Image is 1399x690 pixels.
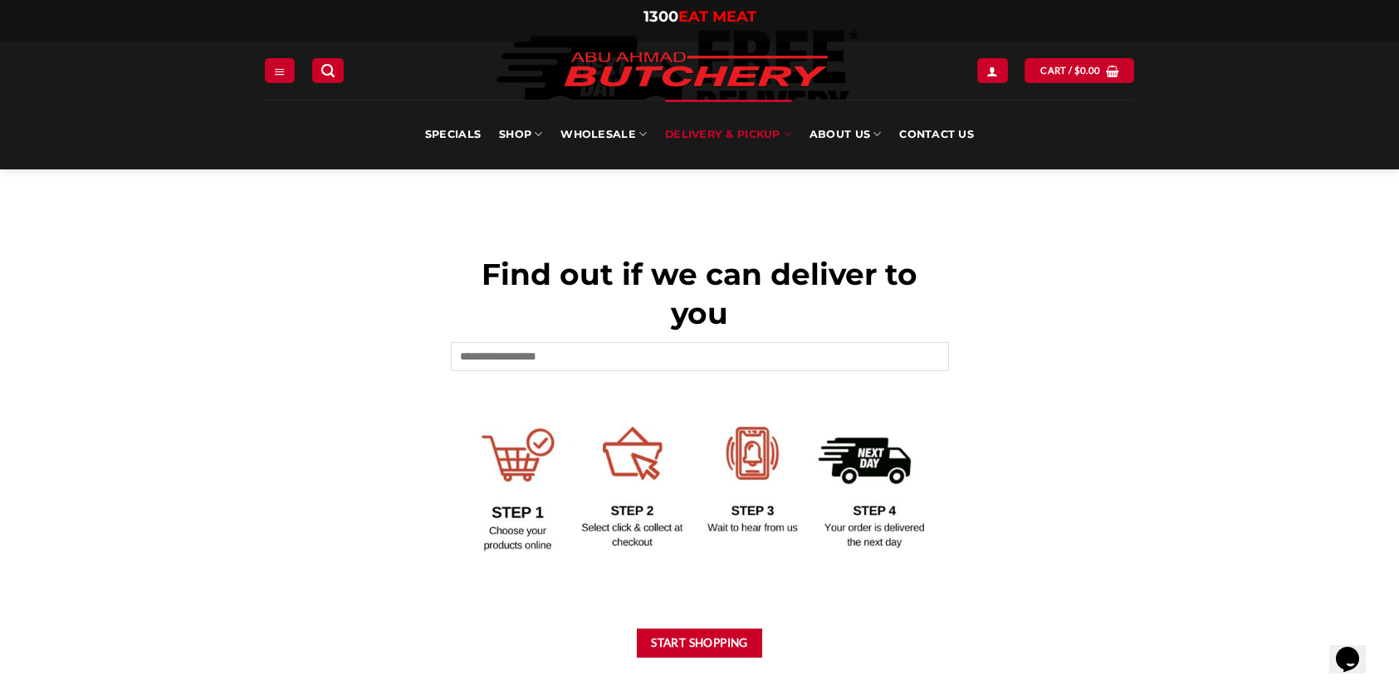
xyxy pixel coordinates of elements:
[451,407,949,560] img: Delivery Options
[425,100,481,169] a: Specials
[678,7,756,26] span: EAT MEAT
[665,100,791,169] a: Delivery & Pickup
[643,7,756,26] a: 1300EAT MEAT
[637,629,763,658] button: Start Shopping
[550,42,841,100] img: Abu Ahmad Butchery
[1025,58,1134,82] a: Cart / $0.00
[1329,624,1382,673] iframe: chat widget
[1074,65,1101,76] bdi: 0.00
[643,7,678,26] span: 1300
[810,100,881,169] a: About Us
[1074,63,1080,78] span: $
[265,58,295,82] a: Menu
[312,58,344,82] a: Search
[899,100,974,169] a: Contact Us
[560,100,647,169] a: Wholesale
[1040,63,1100,78] span: Cart /
[482,256,917,331] span: Find out if we can deliver to you
[499,100,542,169] a: SHOP
[977,58,1007,82] a: Login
